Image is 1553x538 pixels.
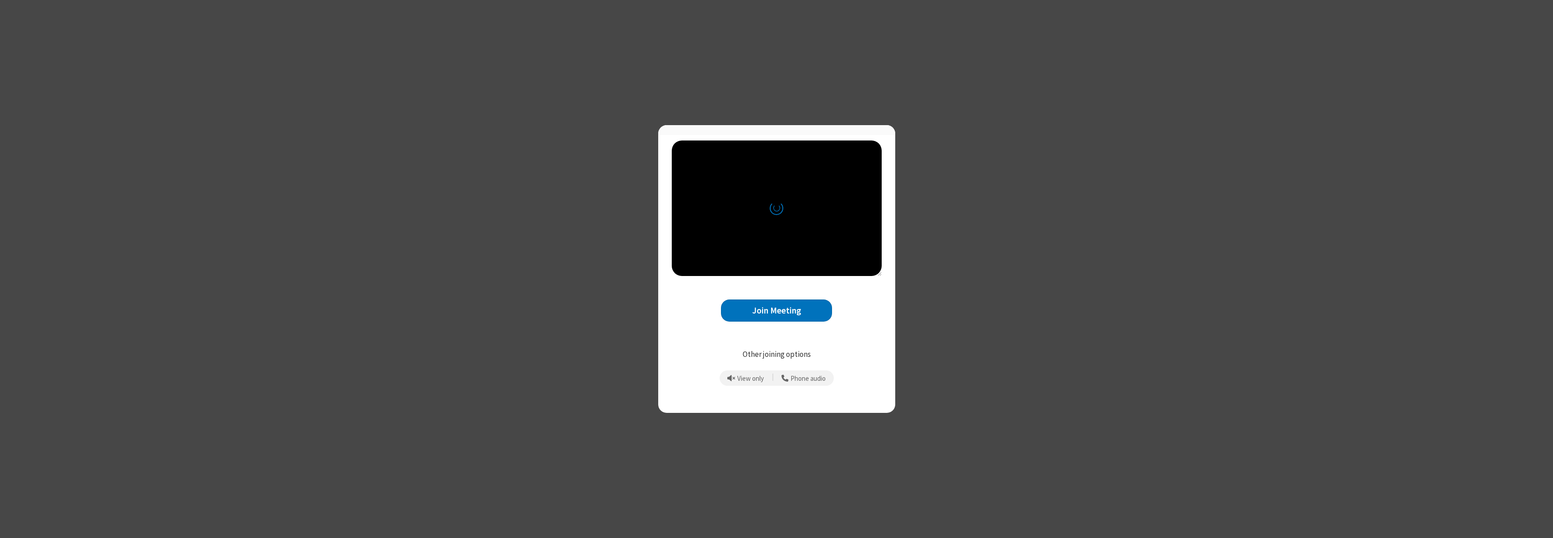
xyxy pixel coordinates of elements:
[724,370,767,386] button: Prevent echo when there is already an active mic and speaker in the room.
[772,372,774,384] span: |
[737,375,764,383] span: View only
[721,299,832,322] button: Join Meeting
[778,370,829,386] button: Use your phone for mic and speaker while you view the meeting on this device.
[790,375,826,383] span: Phone audio
[672,349,882,360] p: Other joining options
